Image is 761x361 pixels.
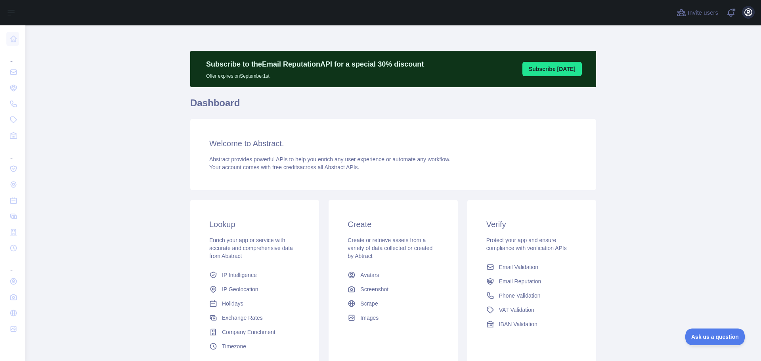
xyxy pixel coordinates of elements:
[209,156,451,162] span: Abstract provides powerful APIs to help you enrich any user experience or automate any workflow.
[499,292,541,300] span: Phone Validation
[360,271,379,279] span: Avatars
[344,282,442,296] a: Screenshot
[209,138,577,149] h3: Welcome to Abstract.
[344,311,442,325] a: Images
[222,300,243,308] span: Holidays
[206,296,303,311] a: Holidays
[209,164,359,170] span: Your account comes with across all Abstract APIs.
[360,314,379,322] span: Images
[190,97,596,116] h1: Dashboard
[209,219,300,230] h3: Lookup
[360,300,378,308] span: Scrape
[222,314,263,322] span: Exchange Rates
[499,277,541,285] span: Email Reputation
[206,59,424,70] p: Subscribe to the Email Reputation API for a special 30 % discount
[272,164,300,170] span: free credits
[6,144,19,160] div: ...
[206,282,303,296] a: IP Geolocation
[486,237,567,251] span: Protect your app and ensure compliance with verification APIs
[209,237,293,259] span: Enrich your app or service with accurate and comprehensive data from Abstract
[483,274,580,288] a: Email Reputation
[499,263,538,271] span: Email Validation
[222,271,257,279] span: IP Intelligence
[344,296,442,311] a: Scrape
[675,6,720,19] button: Invite users
[6,48,19,63] div: ...
[483,317,580,331] a: IBAN Validation
[6,257,19,273] div: ...
[206,70,424,79] p: Offer expires on September 1st.
[206,268,303,282] a: IP Intelligence
[360,285,388,293] span: Screenshot
[206,339,303,353] a: Timezone
[522,62,582,76] button: Subscribe [DATE]
[206,311,303,325] a: Exchange Rates
[206,325,303,339] a: Company Enrichment
[222,342,246,350] span: Timezone
[483,303,580,317] a: VAT Validation
[486,219,577,230] h3: Verify
[222,285,258,293] span: IP Geolocation
[348,219,438,230] h3: Create
[344,268,442,282] a: Avatars
[483,260,580,274] a: Email Validation
[685,329,745,345] iframe: Toggle Customer Support
[483,288,580,303] a: Phone Validation
[499,306,534,314] span: VAT Validation
[222,328,275,336] span: Company Enrichment
[688,8,718,17] span: Invite users
[348,237,432,259] span: Create or retrieve assets from a variety of data collected or created by Abtract
[499,320,537,328] span: IBAN Validation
